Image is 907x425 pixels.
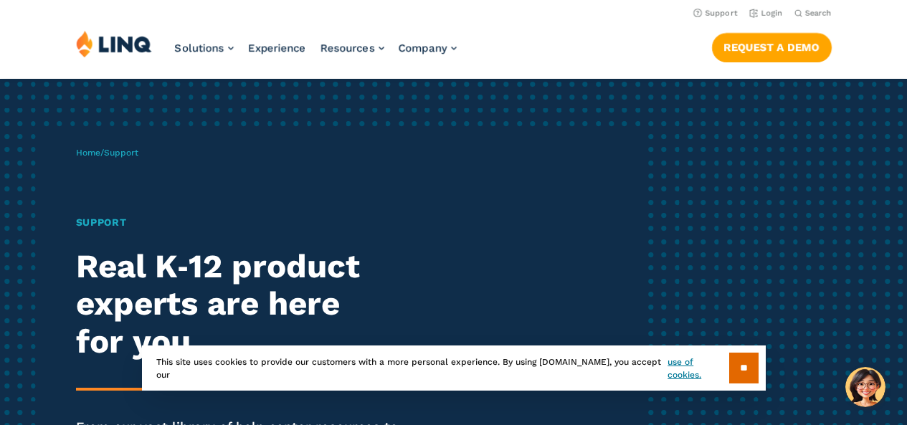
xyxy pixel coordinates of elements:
[175,42,224,54] span: Solutions
[712,33,832,62] a: Request a Demo
[76,248,425,361] h2: Real K‑12 product experts are here for you
[805,9,832,18] span: Search
[668,355,728,381] a: use of cookies.
[76,148,100,158] a: Home
[76,215,425,230] h1: Support
[399,42,457,54] a: Company
[320,42,384,54] a: Resources
[794,8,832,19] button: Open Search Bar
[76,148,138,158] span: /
[175,30,457,77] nav: Primary Navigation
[693,9,738,18] a: Support
[104,148,138,158] span: Support
[248,42,306,54] a: Experience
[845,367,885,407] button: Hello, have a question? Let’s chat.
[712,30,832,62] nav: Button Navigation
[142,345,766,391] div: This site uses cookies to provide our customers with a more personal experience. By using [DOMAIN...
[399,42,447,54] span: Company
[76,30,152,57] img: LINQ | K‑12 Software
[749,9,783,18] a: Login
[175,42,234,54] a: Solutions
[320,42,375,54] span: Resources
